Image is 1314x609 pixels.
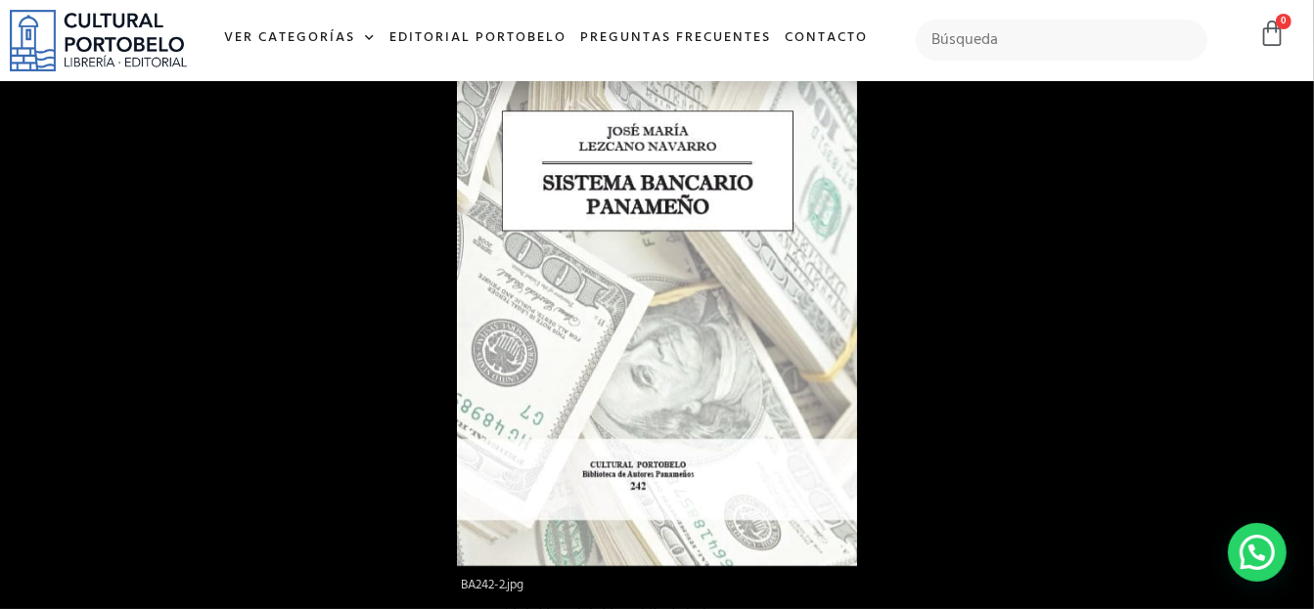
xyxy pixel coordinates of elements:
a: Ver Categorías [218,18,384,60]
a: Preguntas frecuentes [574,18,779,60]
a: Editorial Portobelo [384,18,574,60]
input: Búsqueda [916,20,1208,61]
div: BA242-2.jpg [452,566,863,605]
span: 0 [1276,14,1291,29]
a: Contacto [779,18,876,60]
a: 0 [1258,20,1286,48]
